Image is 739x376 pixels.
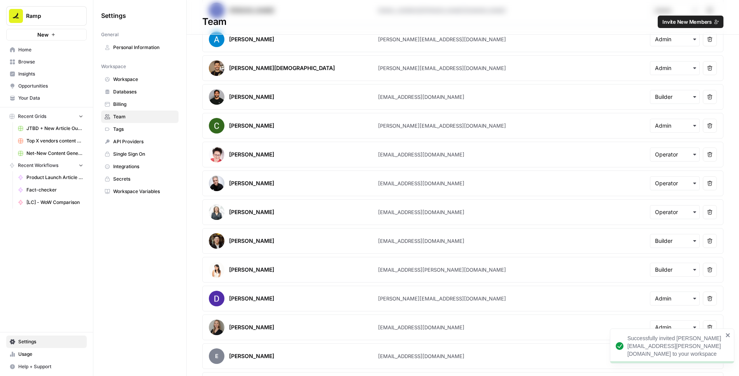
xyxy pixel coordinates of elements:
a: Secrets [101,173,179,185]
div: [EMAIL_ADDRESS][DOMAIN_NAME] [378,237,464,245]
img: avatar [209,89,224,105]
a: JTBD + New Article Output [14,122,87,135]
button: Recent Grids [6,111,87,122]
span: API Providers [113,138,175,145]
div: [PERSON_NAME][EMAIL_ADDRESS][DOMAIN_NAME] [378,64,506,72]
span: [LC] - WoW Comparison [26,199,83,206]
div: [EMAIL_ADDRESS][DOMAIN_NAME] [378,151,464,158]
div: [PERSON_NAME] [229,122,274,130]
input: Operator [655,151,695,158]
span: Help + Support [18,363,83,370]
span: Settings [18,338,83,345]
div: [PERSON_NAME] [229,208,274,216]
button: Help + Support [6,360,87,373]
a: [LC] - WoW Comparison [14,196,87,209]
div: [PERSON_NAME][EMAIL_ADDRESS][DOMAIN_NAME] [378,295,506,302]
div: [EMAIL_ADDRESS][DOMAIN_NAME] [378,208,464,216]
span: Databases [113,88,175,95]
img: avatar [209,320,224,335]
span: Single Sign On [113,151,175,158]
span: Ramp [26,12,73,20]
span: Workspace [113,76,175,83]
span: New [37,31,49,39]
a: Tags [101,123,179,135]
a: Billing [101,98,179,111]
input: Builder [655,237,695,245]
button: Workspace: Ramp [6,6,87,26]
a: Insights [6,68,87,80]
button: Invite New Members [658,16,723,28]
span: Opportunities [18,83,83,90]
a: Fact-checker [14,184,87,196]
span: Settings [101,11,126,20]
div: [PERSON_NAME] [229,237,274,245]
img: Ramp Logo [9,9,23,23]
div: Successfully invited [PERSON_NAME][EMAIL_ADDRESS][PERSON_NAME][DOMAIN_NAME] to your workspace [627,334,723,358]
input: Builder [655,93,695,101]
a: Net-New Content Generator - Grid Template [14,147,87,160]
a: Your Data [6,92,87,104]
div: [PERSON_NAME] [229,323,274,331]
div: [PERSON_NAME] [229,266,274,274]
div: [PERSON_NAME] [229,295,274,302]
a: Product Launch Article Automation [14,171,87,184]
a: Databases [101,86,179,98]
a: Personal Information [101,41,179,54]
div: [EMAIL_ADDRESS][DOMAIN_NAME] [378,93,464,101]
span: Integrations [113,163,175,170]
div: [PERSON_NAME] [229,35,274,43]
input: Operator [655,179,695,187]
span: JTBD + New Article Output [26,125,83,132]
span: Tags [113,126,175,133]
img: avatar [209,118,224,134]
div: Team [187,16,739,28]
div: [PERSON_NAME] [229,93,274,101]
div: [PERSON_NAME] [229,179,274,187]
span: Product Launch Article Automation [26,174,83,181]
span: Insights [18,70,83,77]
a: Opportunities [6,80,87,92]
span: Workspace Variables [113,188,175,195]
span: Invite New Members [662,18,712,26]
div: [EMAIL_ADDRESS][DOMAIN_NAME] [378,323,464,331]
span: Recent Grids [18,113,46,120]
span: Personal Information [113,44,175,51]
a: Workspace Variables [101,185,179,198]
img: avatar [209,147,224,162]
div: [PERSON_NAME][EMAIL_ADDRESS][DOMAIN_NAME] [378,122,506,130]
button: New [6,29,87,40]
a: Integrations [101,160,179,173]
div: [EMAIL_ADDRESS][DOMAIN_NAME] [378,352,464,360]
input: Admin [655,323,695,331]
a: Workspace [101,73,179,86]
span: Recent Workflows [18,162,58,169]
span: Billing [113,101,175,108]
a: Single Sign On [101,148,179,160]
span: Usage [18,351,83,358]
a: API Providers [101,135,179,148]
input: Builder [655,266,695,274]
a: Settings [6,336,87,348]
a: Team [101,111,179,123]
div: [EMAIL_ADDRESS][PERSON_NAME][DOMAIN_NAME] [378,266,506,274]
span: Team [113,113,175,120]
button: close [725,332,731,338]
img: avatar [209,176,224,191]
img: avatar [209,60,224,76]
div: [PERSON_NAME] [229,352,274,360]
a: Home [6,44,87,56]
img: avatar [209,32,224,47]
span: Fact-checker [26,186,83,193]
img: avatar [209,262,224,278]
span: General [101,31,119,38]
img: avatar [209,204,224,220]
input: Operator [655,208,695,216]
div: [PERSON_NAME][DEMOGRAPHIC_DATA] [229,64,335,72]
img: avatar [209,233,224,249]
input: Admin [655,295,695,302]
span: Workspace [101,63,126,70]
span: Net-New Content Generator - Grid Template [26,150,83,157]
span: Your Data [18,95,83,102]
span: E [209,348,224,364]
input: Admin [655,122,695,130]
